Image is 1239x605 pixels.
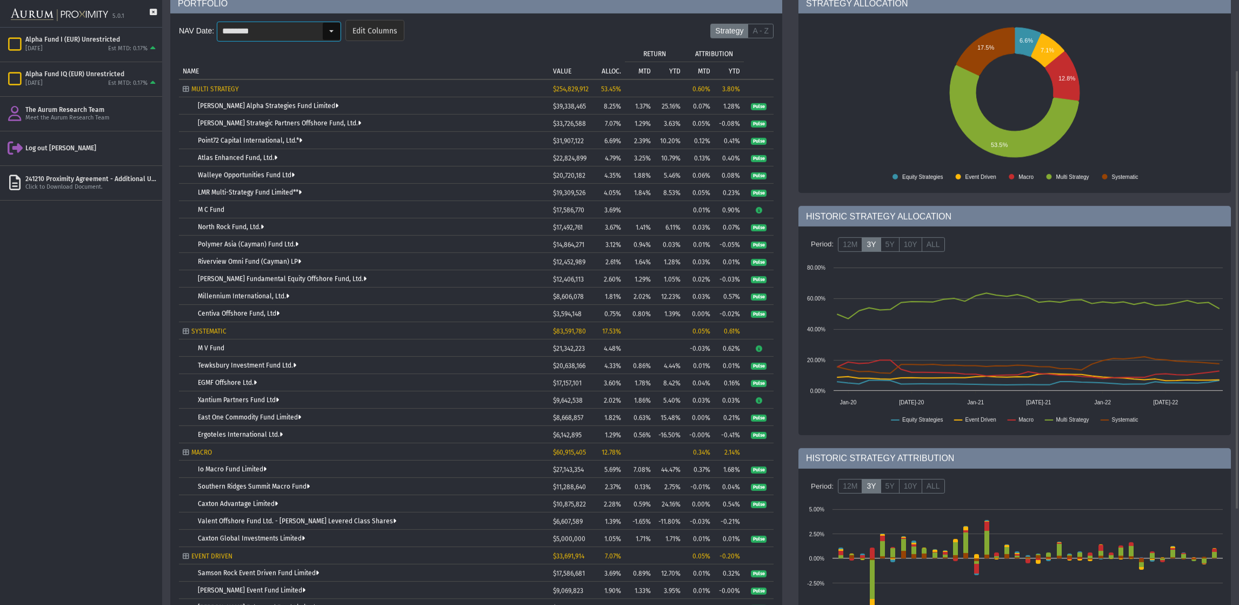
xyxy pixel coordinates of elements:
td: -0.21% [714,513,744,530]
td: 0.01% [684,582,714,599]
td: 3.95% [655,582,684,599]
span: 4.33% [604,362,621,370]
span: Pulse [751,311,767,318]
span: $8,606,078 [553,293,584,301]
div: Select [322,22,341,41]
a: East One Commodity Fund Limited [198,414,301,421]
span: $254,829,912 [553,85,589,93]
span: SYSTEMATIC [191,328,227,335]
text: Event Driven [965,174,996,180]
td: 0.03% [684,218,714,236]
td: 0.37% [684,461,714,478]
text: Equity Strategies [902,174,943,180]
td: Column MTD [625,62,655,79]
a: Pulse [751,569,767,577]
td: 3.25% [625,149,655,167]
div: Click to Download Document. [25,183,158,191]
td: Column YTD [655,62,684,79]
span: Pulse [751,294,767,301]
td: 2.75% [655,478,684,495]
text: 17.5% [977,44,994,51]
text: [DATE]-22 [1153,399,1178,405]
td: Column NAME [179,44,549,79]
p: NAME [183,68,199,75]
td: 0.41% [714,132,744,149]
td: 0.01% [684,357,714,374]
td: 0.01% [684,236,714,253]
a: Pulse [751,137,767,144]
div: NAV Date: [179,22,217,41]
label: 10Y [899,237,922,252]
a: Pulse [751,483,767,490]
a: Ergoteles International Ltd. [198,431,283,438]
span: Pulse [751,432,767,440]
td: 0.05% [684,115,714,132]
text: Event Driven [965,416,996,422]
td: 8.53% [655,184,684,201]
text: Systematic [1112,416,1138,422]
div: 5.0.1 [112,12,124,21]
td: 0.90% [714,201,744,218]
div: HISTORIC STRATEGY ALLOCATION [798,206,1231,227]
td: 10.79% [655,149,684,167]
a: Pulse [751,431,767,438]
a: M C Fund [198,206,224,214]
a: Centiva Offshore Fund, Ltd [198,310,279,317]
span: $9,642,538 [553,397,583,404]
td: 0.01% [684,201,714,218]
td: 0.03% [684,253,714,270]
text: Systematic [1112,174,1138,180]
td: 1.41% [625,218,655,236]
td: 6.11% [655,218,684,236]
td: 0.01% [684,564,714,582]
a: Polymer Asia (Cayman) Fund Ltd. [198,241,298,248]
td: 0.02% [684,270,714,288]
span: 4.48% [604,345,621,353]
td: 44.47% [655,461,684,478]
td: -11.80% [655,513,684,530]
a: Pulse [751,258,767,265]
span: Pulse [751,224,767,232]
span: $60,915,405 [553,449,586,456]
span: 3.67% [605,224,621,231]
td: -0.05% [714,236,744,253]
div: 0.05% [688,328,710,335]
td: -0.08% [714,115,744,132]
p: RETURN [643,50,666,58]
div: 3.80% [718,85,740,93]
label: 5Y [881,237,900,252]
td: 0.00% [684,305,714,322]
span: $17,492,761 [553,224,583,231]
span: Pulse [751,570,767,578]
td: 0.89% [625,564,655,582]
span: 8.25% [604,103,621,110]
span: Pulse [751,484,767,491]
span: $19,309,526 [553,189,585,197]
td: 5.46% [655,167,684,184]
span: $83,591,780 [553,328,586,335]
text: Macro [1018,174,1034,180]
td: Column ALLOC. [590,44,625,79]
span: $31,907,122 [553,137,584,145]
td: -0.03% [714,270,744,288]
label: 5Y [881,479,900,494]
span: Pulse [751,242,767,249]
a: [PERSON_NAME] Alpha Strategies Fund Limited [198,102,338,110]
td: 10.20% [655,132,684,149]
div: Alpha Fund IQ (EUR) Unrestricted [25,70,158,78]
td: 0.57% [714,288,744,305]
td: Column MTD [684,62,714,79]
td: 0.21% [714,409,744,426]
td: 1.71% [625,530,655,547]
span: Pulse [751,155,767,163]
div: 0.60% [688,85,710,93]
td: -0.00% [714,582,744,599]
dx-button: Edit Columns [345,20,404,41]
td: 0.13% [684,149,714,167]
span: $12,452,989 [553,258,585,266]
a: Pulse [751,466,767,473]
span: $20,638,166 [553,362,585,370]
span: 12.78% [602,449,621,456]
td: 0.04% [714,478,744,495]
td: 0.05% [684,184,714,201]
